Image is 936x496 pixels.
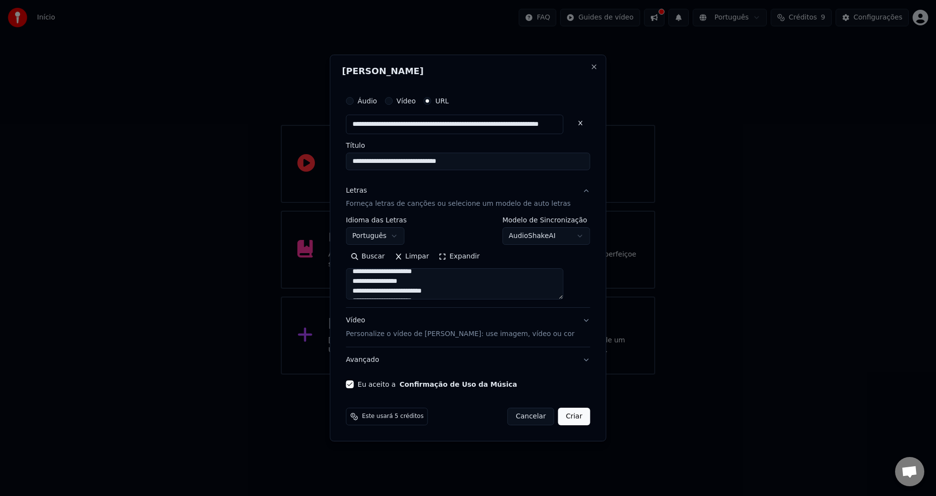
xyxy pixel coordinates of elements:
[346,249,390,265] button: Buscar
[346,329,575,339] p: Personalize o vídeo de [PERSON_NAME]: use imagem, vídeo ou cor
[390,249,434,265] button: Limpar
[502,217,590,224] label: Modelo de Sincronização
[558,408,590,425] button: Criar
[342,67,594,76] h2: [PERSON_NAME]
[346,142,590,149] label: Título
[396,98,416,104] label: Vídeo
[346,199,571,209] p: Forneça letras de canções ou selecione um modelo de auto letras
[435,98,449,104] label: URL
[346,316,575,339] div: Vídeo
[346,217,590,308] div: LetrasForneça letras de canções ou selecione um modelo de auto letras
[362,413,424,420] span: Este usará 5 créditos
[346,308,590,347] button: VídeoPersonalize o vídeo de [PERSON_NAME]: use imagem, vídeo ou cor
[507,408,554,425] button: Cancelar
[358,381,517,388] label: Eu aceito a
[346,186,367,196] div: Letras
[346,217,407,224] label: Idioma das Letras
[434,249,485,265] button: Expandir
[346,178,590,217] button: LetrasForneça letras de canções ou selecione um modelo de auto letras
[358,98,377,104] label: Áudio
[400,381,517,388] button: Eu aceito a
[346,347,590,373] button: Avançado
